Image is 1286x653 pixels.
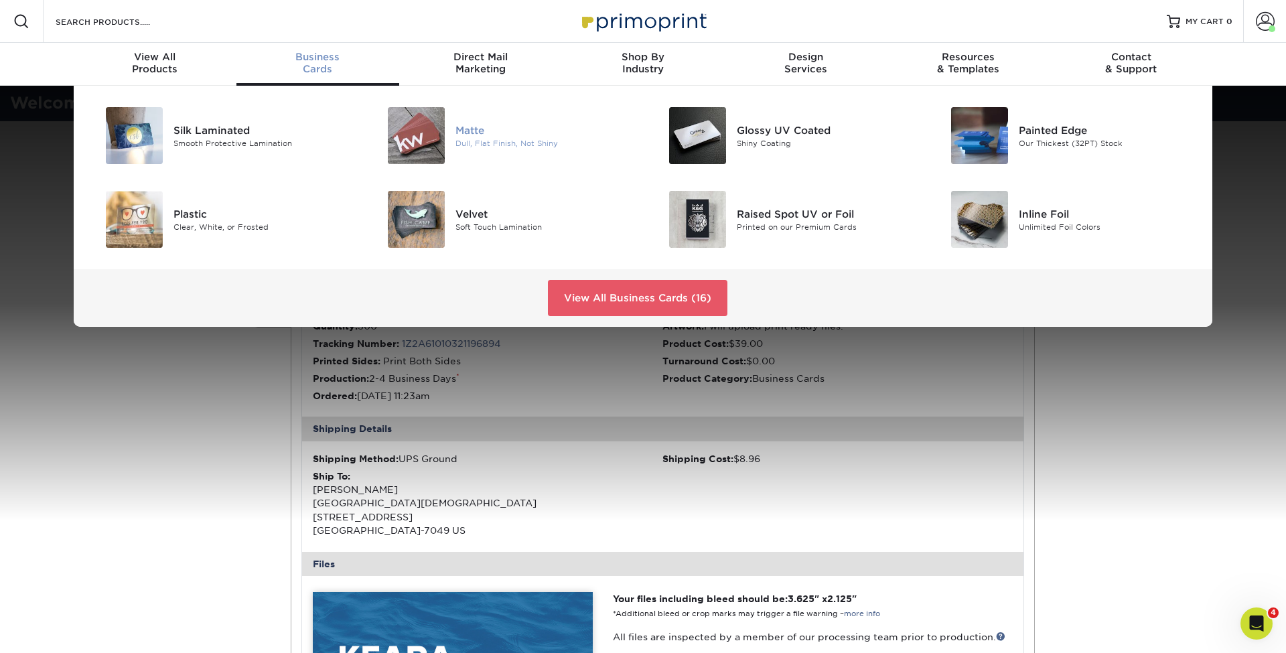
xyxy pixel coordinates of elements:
[669,191,726,248] img: Raised Spot UV or Foil Business Cards
[887,43,1050,86] a: Resources& Templates
[951,107,1008,164] img: Painted Edge Business Cards
[844,609,880,618] a: more info
[455,221,633,232] div: Soft Touch Lamination
[613,593,857,604] strong: Your files including bleed should be: " x "
[613,630,1013,644] p: All files are inspected by a member of our processing team prior to production.
[562,43,725,86] a: Shop ByIndustry
[1050,51,1212,63] span: Contact
[1019,206,1196,221] div: Inline Foil
[737,123,914,137] div: Glossy UV Coated
[74,43,236,86] a: View AllProducts
[724,51,887,75] div: Services
[935,102,1197,169] a: Painted Edge Business Cards Painted Edge Our Thickest (32PT) Stock
[399,51,562,63] span: Direct Mail
[737,206,914,221] div: Raised Spot UV or Foil
[236,51,399,75] div: Cards
[455,206,633,221] div: Velvet
[90,102,352,169] a: Silk Laminated Business Cards Silk Laminated Smooth Protective Lamination
[455,137,633,149] div: Dull, Flat Finish, Not Shiny
[724,51,887,63] span: Design
[173,137,351,149] div: Smooth Protective Lamination
[613,609,880,618] small: *Additional bleed or crop marks may trigger a file warning –
[106,191,163,248] img: Plastic Business Cards
[827,593,852,604] span: 2.125
[173,206,351,221] div: Plastic
[372,186,634,253] a: Velvet Business Cards Velvet Soft Touch Lamination
[887,51,1050,75] div: & Templates
[887,51,1050,63] span: Resources
[1019,221,1196,232] div: Unlimited Foil Colors
[1186,16,1224,27] span: MY CART
[724,43,887,86] a: DesignServices
[388,107,445,164] img: Matte Business Cards
[562,51,725,75] div: Industry
[737,221,914,232] div: Printed on our Premium Cards
[74,51,236,63] span: View All
[302,552,1024,576] div: Files
[548,280,727,316] a: View All Business Cards (16)
[653,102,915,169] a: Glossy UV Coated Business Cards Glossy UV Coated Shiny Coating
[737,137,914,149] div: Shiny Coating
[1268,607,1279,618] span: 4
[1019,123,1196,137] div: Painted Edge
[935,186,1197,253] a: Inline Foil Business Cards Inline Foil Unlimited Foil Colors
[562,51,725,63] span: Shop By
[399,43,562,86] a: Direct MailMarketing
[236,43,399,86] a: BusinessCards
[173,221,351,232] div: Clear, White, or Frosted
[74,51,236,75] div: Products
[788,593,814,604] span: 3.625
[455,123,633,137] div: Matte
[173,123,351,137] div: Silk Laminated
[1226,17,1232,26] span: 0
[669,107,726,164] img: Glossy UV Coated Business Cards
[1050,51,1212,75] div: & Support
[653,186,915,253] a: Raised Spot UV or Foil Business Cards Raised Spot UV or Foil Printed on our Premium Cards
[1240,607,1273,640] iframe: Intercom live chat
[388,191,445,248] img: Velvet Business Cards
[372,102,634,169] a: Matte Business Cards Matte Dull, Flat Finish, Not Shiny
[106,107,163,164] img: Silk Laminated Business Cards
[54,13,185,29] input: SEARCH PRODUCTS.....
[1050,43,1212,86] a: Contact& Support
[951,191,1008,248] img: Inline Foil Business Cards
[576,7,710,35] img: Primoprint
[90,186,352,253] a: Plastic Business Cards Plastic Clear, White, or Frosted
[1019,137,1196,149] div: Our Thickest (32PT) Stock
[399,51,562,75] div: Marketing
[236,51,399,63] span: Business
